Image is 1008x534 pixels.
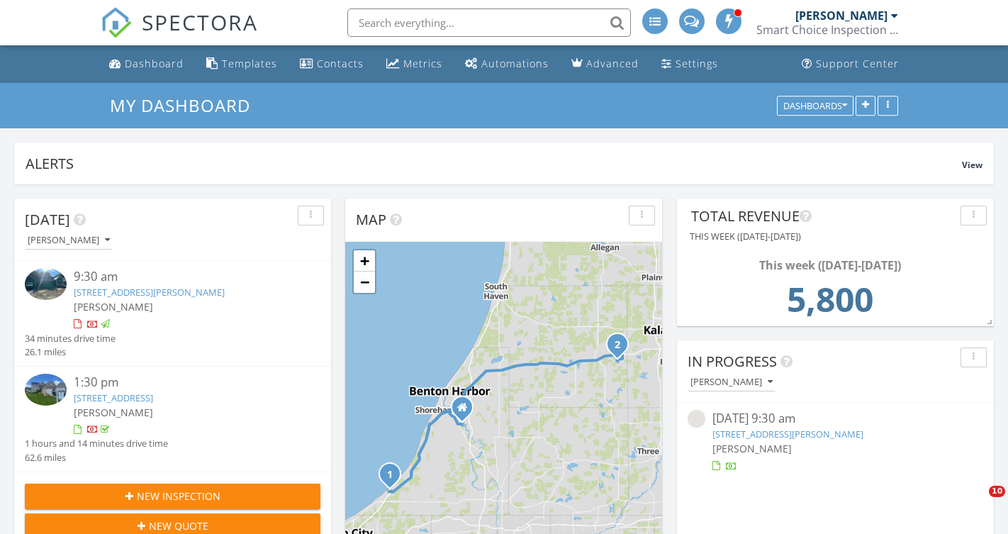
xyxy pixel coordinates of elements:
[690,377,773,387] div: [PERSON_NAME]
[25,332,116,345] div: 34 minutes drive time
[317,57,364,70] div: Contacts
[656,51,724,77] a: Settings
[137,489,220,504] span: New Inspection
[459,51,554,77] a: Automations (Advanced)
[615,340,620,350] i: 2
[25,345,116,359] div: 26.1 miles
[795,9,887,23] div: [PERSON_NAME]
[695,274,964,333] td: 5800.0
[25,451,168,465] div: 62.6 miles
[783,101,847,111] div: Dashboards
[74,268,296,286] div: 9:30 am
[712,410,959,428] div: [DATE] 9:30 am
[101,7,132,38] img: The Best Home Inspection Software - Spectora
[796,51,905,77] a: Support Center
[586,57,639,70] div: Advanced
[201,51,283,77] a: Templates
[960,486,994,520] iframe: Intercom live chat
[617,344,626,352] div: 58852 Silvergrass Dr, Mattawan, MI 49071
[756,23,898,37] div: Smart Choice Inspection Company
[103,51,189,77] a: Dashboard
[777,96,853,116] button: Dashboards
[462,407,471,416] div: 2206 Autumn Ridge, St Joseph MI 49085
[712,428,863,440] a: [STREET_ADDRESS][PERSON_NAME]
[25,268,67,300] img: 9301751%2Fcover_photos%2FKP51qKVyHfwFnGC8pGiC%2Fsmall.jpg
[712,442,792,455] span: [PERSON_NAME]
[142,7,258,37] span: SPECTORA
[74,286,225,299] a: [STREET_ADDRESS][PERSON_NAME]
[26,154,962,173] div: Alerts
[74,300,153,313] span: [PERSON_NAME]
[381,51,448,77] a: Metrics
[695,257,964,274] div: This week ([DATE]-[DATE])
[688,410,983,473] a: [DATE] 9:30 am [STREET_ADDRESS][PERSON_NAME] [PERSON_NAME]
[74,391,153,404] a: [STREET_ADDRESS]
[25,374,67,406] img: 9308992%2Fcover_photos%2FhZsq8fjrjtQOvpt8nUe3%2Fsmall.jpg
[688,410,705,428] img: streetview
[125,57,184,70] div: Dashboard
[356,210,386,229] span: Map
[676,57,718,70] div: Settings
[691,206,955,227] div: Total Revenue
[294,51,369,77] a: Contacts
[25,437,168,450] div: 1 hours and 14 minutes drive time
[688,352,777,371] span: In Progress
[989,486,1005,497] span: 10
[74,406,153,419] span: [PERSON_NAME]
[25,268,320,359] a: 9:30 am [STREET_ADDRESS][PERSON_NAME] [PERSON_NAME] 34 minutes drive time 26.1 miles
[481,57,549,70] div: Automations
[347,9,631,37] input: Search everything...
[149,518,208,533] span: New Quote
[25,231,113,250] button: [PERSON_NAME]
[74,374,296,391] div: 1:30 pm
[25,484,320,509] button: New Inspection
[28,235,110,245] div: [PERSON_NAME]
[387,470,393,480] i: 1
[354,272,375,293] a: Zoom out
[688,373,775,392] button: [PERSON_NAME]
[101,19,258,49] a: SPECTORA
[962,159,982,171] span: View
[390,474,398,482] div: 15981 Prusa Rd, Union Pier, MI 49129
[566,51,644,77] a: Advanced
[25,210,70,229] span: [DATE]
[354,250,375,272] a: Zoom in
[816,57,899,70] div: Support Center
[403,57,442,70] div: Metrics
[25,374,320,465] a: 1:30 pm [STREET_ADDRESS] [PERSON_NAME] 1 hours and 14 minutes drive time 62.6 miles
[110,94,262,117] a: My Dashboard
[222,57,277,70] div: Templates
